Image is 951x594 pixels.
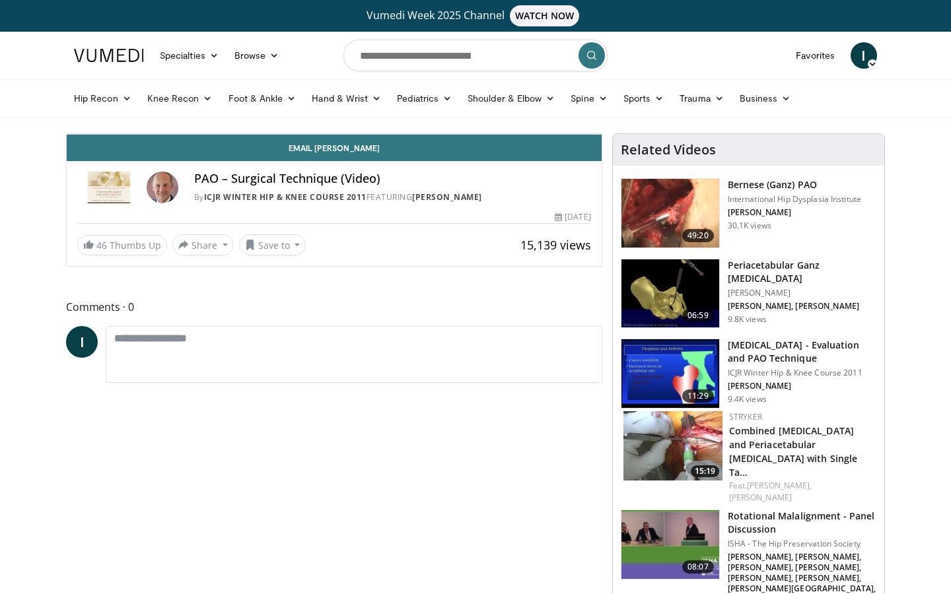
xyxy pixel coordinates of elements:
a: Specialties [152,42,227,69]
span: 15,139 views [520,237,591,253]
a: Pediatrics [389,85,460,112]
video-js: Video Player [67,134,602,135]
span: 49:20 [682,229,714,242]
a: Trauma [672,85,732,112]
h4: Related Videos [621,142,716,158]
a: Hip Recon [66,85,139,112]
a: I [66,326,98,358]
h3: Bernese (Ganz) PAO [728,178,861,191]
a: I [851,42,877,69]
img: db605aaa-8f3e-4b74-9e59-83a35179dada.150x105_q85_crop-smart_upscale.jpg [621,259,719,328]
h3: Periacetabular Ganz [MEDICAL_DATA] [728,259,876,285]
div: Feat. [729,480,874,504]
img: Clohisy_PAO_1.png.150x105_q85_crop-smart_upscale.jpg [621,179,719,247]
a: Favorites [788,42,843,69]
span: 11:29 [682,389,714,403]
p: 9.8K views [728,314,767,325]
div: [DATE] [555,211,590,223]
p: 30.1K views [728,220,771,231]
button: Save to [239,234,306,255]
a: Foot & Ankle [221,85,304,112]
span: 46 [96,239,107,251]
a: [PERSON_NAME] [412,191,482,203]
a: Combined [MEDICAL_DATA] and Periacetabular [MEDICAL_DATA] with Single Ta… [729,424,858,478]
a: Browse [227,42,287,69]
a: Shoulder & Elbow [460,85,563,112]
a: Sports [616,85,672,112]
input: Search topics, interventions [343,40,608,71]
img: 297930_0000_1.png.150x105_q85_crop-smart_upscale.jpg [621,339,719,408]
p: ICJR Winter Hip & Knee Course 2011 [728,368,876,378]
a: ICJR Winter Hip & Knee Course 2011 [204,191,367,203]
a: Vumedi Week 2025 ChannelWATCH NOW [76,5,875,26]
div: By FEATURING [194,191,591,203]
img: VuMedi Logo [74,49,144,62]
a: Business [732,85,799,112]
p: [PERSON_NAME] [728,288,876,298]
img: 68e87346-f5b9-4ec7-a4b4-d99762ad16de.150x105_q85_crop-smart_upscale.jpg [621,510,719,579]
p: International Hip Dysplasia Institute [728,194,861,205]
span: WATCH NOW [510,5,580,26]
img: ICJR Winter Hip & Knee Course 2011 [77,172,141,203]
a: 11:29 [MEDICAL_DATA] - Evaluation and PAO Technique ICJR Winter Hip & Knee Course 2011 [PERSON_NA... [621,339,876,409]
h3: Rotational Malalignment - Panel Discussion [728,510,876,536]
p: ISHA - The Hip Preservation Society [728,539,876,549]
a: 15:19 [623,411,722,480]
a: 49:20 Bernese (Ganz) PAO International Hip Dysplasia Institute [PERSON_NAME] 30.1K views [621,178,876,248]
a: Hand & Wrist [304,85,389,112]
span: 08:07 [682,560,714,574]
a: [PERSON_NAME], [747,480,812,491]
p: [PERSON_NAME] [728,207,861,218]
img: 57874994-f324-4126-a1d1-641caa1ad672.150x105_q85_crop-smart_upscale.jpg [623,411,722,480]
h3: [MEDICAL_DATA] - Evaluation and PAO Technique [728,339,876,365]
a: 06:59 Periacetabular Ganz [MEDICAL_DATA] [PERSON_NAME] [PERSON_NAME], [PERSON_NAME] 9.8K views [621,259,876,329]
span: 06:59 [682,309,714,322]
a: Email [PERSON_NAME] [67,135,602,161]
span: Comments 0 [66,298,602,315]
p: [PERSON_NAME] [728,381,876,391]
img: Avatar [147,172,178,203]
a: 46 Thumbs Up [77,235,167,255]
p: 9.4K views [728,394,767,405]
span: 15:19 [691,465,719,477]
h4: PAO – Surgical Technique (Video) [194,172,591,186]
a: [PERSON_NAME] [729,492,792,503]
a: Stryker [729,411,762,422]
a: Knee Recon [139,85,221,112]
a: Spine [563,85,615,112]
p: [PERSON_NAME], [PERSON_NAME] [728,301,876,312]
button: Share [172,234,234,255]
